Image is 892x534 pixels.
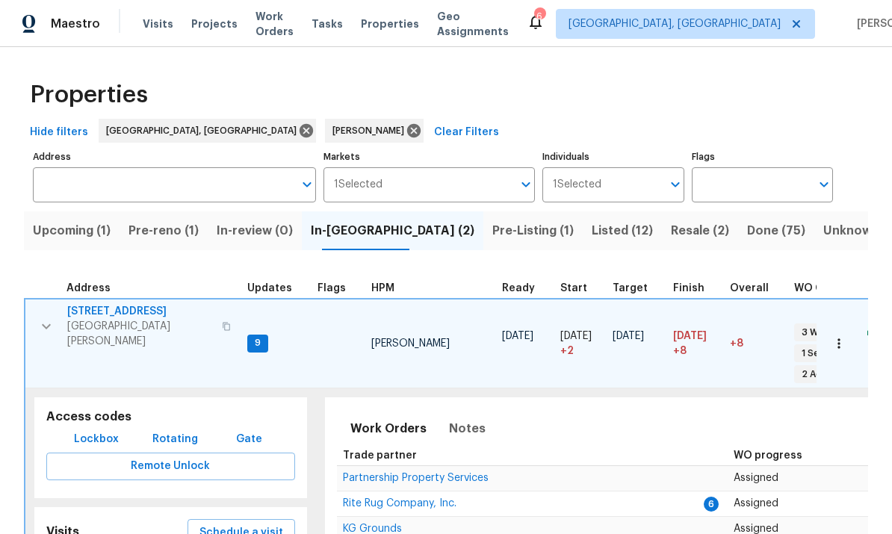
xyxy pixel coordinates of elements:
span: Finish [673,283,704,294]
td: Project started 2 days late [554,299,607,388]
span: Flags [318,283,346,294]
span: Rotating [152,430,198,449]
span: 9 [249,337,267,350]
span: Work Orders [350,418,427,439]
span: Notes [449,418,486,439]
div: Target renovation project end date [613,283,661,294]
span: Visits [143,16,173,31]
span: Remote Unlock [58,457,283,476]
span: Clear Filters [434,123,499,142]
span: Partnership Property Services [343,473,489,483]
span: [DATE] [673,331,707,341]
span: [DATE] [560,331,592,341]
div: Actual renovation start date [560,283,601,294]
span: Hide filters [30,123,88,142]
button: Open [297,174,318,195]
span: Properties [361,16,419,31]
span: Properties [30,87,148,102]
div: [PERSON_NAME] [325,119,424,143]
span: In-review (0) [217,220,293,241]
span: 3 WIP [796,326,831,339]
td: Scheduled to finish 8 day(s) late [667,299,724,388]
span: 1 Selected [553,178,601,191]
span: Ready [502,283,535,294]
span: Projects [191,16,238,31]
span: Listed (12) [592,220,653,241]
span: Address [66,283,111,294]
button: Lockbox [68,426,125,453]
span: Updates [247,283,292,294]
button: Gate [226,426,273,453]
a: Rite Rug Company, Inc. [343,499,456,508]
span: Rite Rug Company, Inc. [343,498,456,509]
span: Geo Assignments [437,9,509,39]
span: 2 Accepted [796,368,861,381]
label: Address [33,152,316,161]
span: Work Orders [255,9,294,39]
button: Open [515,174,536,195]
span: 6 [704,497,719,512]
span: KG Grounds [343,524,402,534]
div: 6 [534,9,545,24]
span: + 2 [560,344,574,358]
span: 1 Sent [796,347,835,360]
label: Markets [323,152,536,161]
button: Clear Filters [428,119,505,146]
span: [DATE] [613,331,644,341]
h5: Access codes [46,409,295,425]
span: Overall [730,283,769,294]
span: WO Completion [794,283,876,294]
div: Earliest renovation start date (first business day after COE or Checkout) [502,283,548,294]
span: Start [560,283,587,294]
span: HPM [371,283,394,294]
label: Flags [692,152,833,161]
button: Rotating [146,426,204,453]
span: Tasks [312,19,343,29]
span: WO progress [734,450,802,461]
button: Remote Unlock [46,453,295,480]
span: [DATE] [502,331,533,341]
label: Individuals [542,152,684,161]
span: +8 [730,338,743,349]
span: [GEOGRAPHIC_DATA], [GEOGRAPHIC_DATA] [106,123,303,138]
span: Gate [232,430,267,449]
span: [PERSON_NAME] [332,123,410,138]
span: Pre-reno (1) [128,220,199,241]
p: Assigned [734,496,873,512]
span: Done (75) [747,220,805,241]
td: 8 day(s) past target finish date [724,299,788,388]
span: +8 [673,344,687,358]
span: [STREET_ADDRESS] [67,304,213,319]
a: KG Grounds [343,524,402,533]
span: Resale (2) [671,220,729,241]
span: Maestro [51,16,100,31]
div: Projected renovation finish date [673,283,718,294]
span: [GEOGRAPHIC_DATA], [GEOGRAPHIC_DATA] [569,16,781,31]
div: Days past target finish date [730,283,782,294]
a: Partnership Property Services [343,474,489,482]
span: Pre-Listing (1) [492,220,574,241]
p: Assigned [734,471,873,486]
span: Target [613,283,648,294]
span: Lockbox [74,430,119,449]
button: Hide filters [24,119,94,146]
div: [GEOGRAPHIC_DATA], [GEOGRAPHIC_DATA] [99,119,316,143]
span: Upcoming (1) [33,220,111,241]
button: Open [665,174,686,195]
button: Open [814,174,834,195]
span: [PERSON_NAME] [371,338,450,349]
span: Trade partner [343,450,417,461]
span: [GEOGRAPHIC_DATA][PERSON_NAME] [67,319,213,349]
span: 1 Selected [334,178,382,191]
span: In-[GEOGRAPHIC_DATA] (2) [311,220,474,241]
